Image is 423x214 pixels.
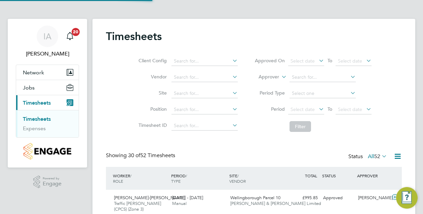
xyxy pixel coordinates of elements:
[33,176,62,188] a: Powered byEngage
[355,192,390,204] div: [PERSON_NAME]
[43,32,51,41] span: IA
[171,73,238,82] input: Search for...
[230,195,280,201] span: Wellingborough Parcel 10
[255,58,285,64] label: Approved On
[325,105,334,113] span: To
[114,195,185,201] span: [PERSON_NAME]-[PERSON_NAME]
[137,58,167,64] label: Client Config
[16,143,79,159] a: Go to home page
[171,178,181,184] span: TYPE
[172,201,187,206] span: Manual
[172,195,203,201] span: [DATE] - [DATE]
[320,192,355,204] div: Approved
[43,176,62,181] span: Powered by
[43,181,62,187] span: Engage
[348,152,388,162] div: Status
[8,19,87,168] nav: Main navigation
[171,57,238,66] input: Search for...
[228,170,286,187] div: SITE
[16,80,79,95] button: Jobs
[396,187,418,209] button: Engage Resource Center
[24,143,71,159] img: countryside-properties-logo-retina.png
[72,28,80,36] span: 20
[137,106,167,112] label: Position
[230,201,321,206] span: [PERSON_NAME] & [PERSON_NAME] Limited
[137,90,167,96] label: Site
[128,152,175,159] span: 52 Timesheets
[16,26,79,58] a: IA[PERSON_NAME]
[23,100,51,106] span: Timesheets
[355,170,390,182] div: APPROVER
[114,201,161,212] span: Traffic [PERSON_NAME] (CPCS) (Zone 3)
[237,173,239,178] span: /
[23,84,35,91] span: Jobs
[171,89,238,98] input: Search for...
[23,116,51,122] a: Timesheets
[16,95,79,110] button: Timesheets
[63,26,77,47] a: 20
[130,173,131,178] span: /
[290,89,356,98] input: Select one
[325,56,334,65] span: To
[255,90,285,96] label: Period Type
[111,170,169,187] div: WORKER
[229,178,246,184] span: VENDOR
[16,50,79,58] span: Iulian Ardeleanu
[290,121,311,132] button: Filter
[16,110,79,137] div: Timesheets
[290,73,356,82] input: Search for...
[171,105,238,114] input: Search for...
[137,122,167,128] label: Timesheet ID
[113,178,123,184] span: ROLE
[23,125,46,132] a: Expenses
[305,173,317,178] span: TOTAL
[368,153,387,160] label: All
[137,74,167,80] label: Vendor
[338,106,362,112] span: Select date
[255,106,285,112] label: Period
[374,153,380,160] span: 52
[106,152,177,159] div: Showing
[186,173,187,178] span: /
[169,170,228,187] div: PERIOD
[285,192,320,204] div: £995.85
[338,58,362,64] span: Select date
[171,121,238,131] input: Search for...
[291,58,315,64] span: Select date
[291,106,315,112] span: Select date
[23,69,44,76] span: Network
[16,65,79,80] button: Network
[249,74,279,80] label: Approver
[106,30,162,43] h2: Timesheets
[320,170,355,182] div: STATUS
[128,152,140,159] span: 30 of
